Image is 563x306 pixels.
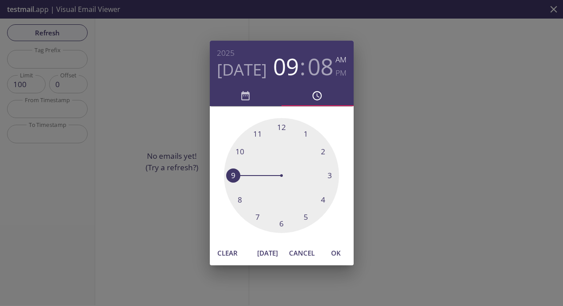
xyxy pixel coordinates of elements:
button: AM [335,53,347,66]
button: 2025 [217,46,235,60]
button: [DATE] [254,245,282,261]
button: Clear [213,245,242,261]
h3: : [300,53,306,80]
button: Cancel [285,245,318,261]
span: OK [325,247,347,259]
span: [DATE] [257,247,278,259]
button: OK [322,245,350,261]
span: Clear [217,247,238,259]
button: 09 [273,53,299,80]
button: 08 [308,53,333,80]
span: Cancel [289,247,315,259]
button: PM [335,66,347,80]
button: [DATE] [217,60,267,80]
